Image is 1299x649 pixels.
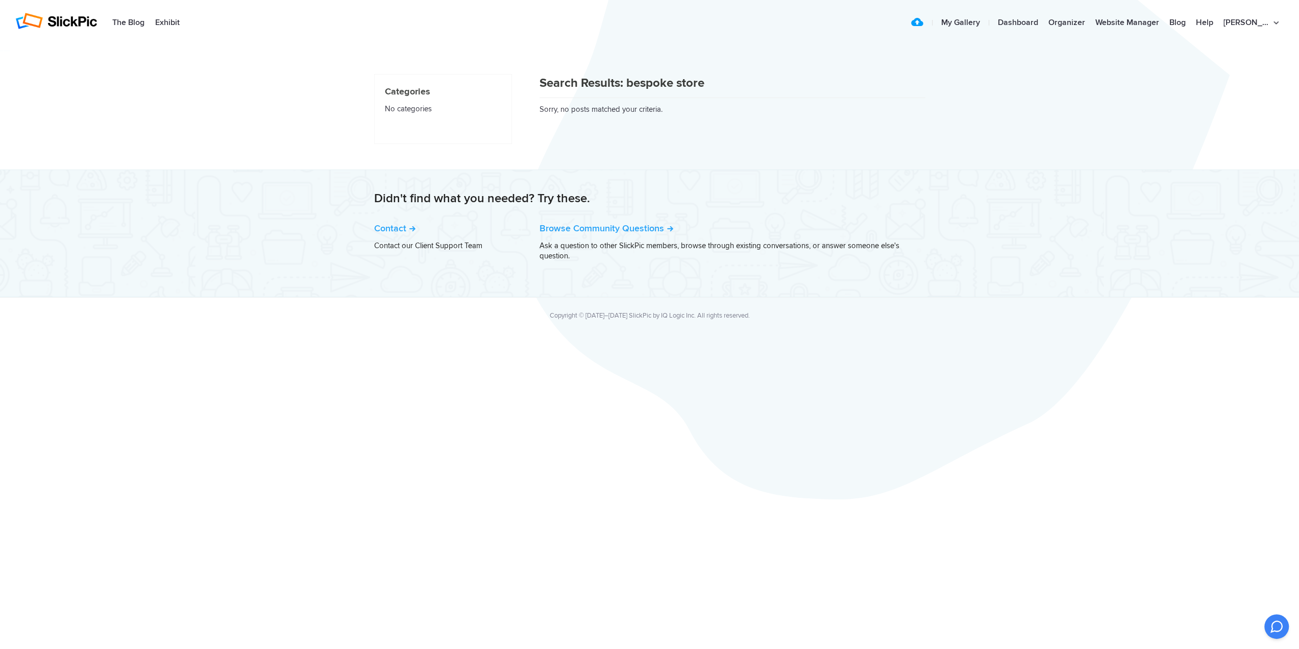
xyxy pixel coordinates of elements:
a: Browse Community Questions [540,223,673,234]
p: Ask a question to other SlickPic members, browse through existing conversations, or answer someon... [540,241,925,261]
a: Contact [374,223,415,234]
a: Contact our Client Support Team [374,241,482,250]
li: No categories [385,99,501,118]
h2: Didn't find what you needed? Try these. [374,190,925,207]
h4: Categories [385,85,501,99]
div: Sorry, no posts matched your criteria. [540,74,925,114]
h1: Search Results: bespoke store [540,74,925,98]
a: [PERSON_NAME] [886,271,925,277]
div: Copyright © [DATE]–[DATE] SlickPic by IQ Logic Inc. All rights reserved. [374,310,925,321]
